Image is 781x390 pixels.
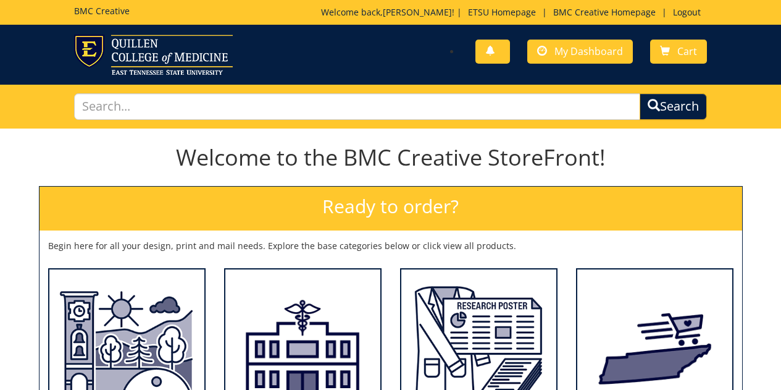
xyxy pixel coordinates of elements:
span: Cart [677,45,697,58]
h5: BMC Creative [74,6,130,15]
a: Cart [650,40,707,64]
h2: Ready to order? [40,187,742,231]
a: [PERSON_NAME] [383,6,452,18]
p: Welcome back, ! | | | [321,6,707,19]
a: My Dashboard [527,40,633,64]
a: Logout [667,6,707,18]
img: ETSU logo [74,35,233,75]
h1: Welcome to the BMC Creative StoreFront! [39,145,743,170]
span: My Dashboard [554,45,623,58]
button: Search [640,93,707,120]
a: ETSU Homepage [462,6,542,18]
p: Begin here for all your design, print and mail needs. Explore the base categories below or click ... [48,240,733,252]
a: BMC Creative Homepage [547,6,662,18]
input: Search... [74,93,640,120]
